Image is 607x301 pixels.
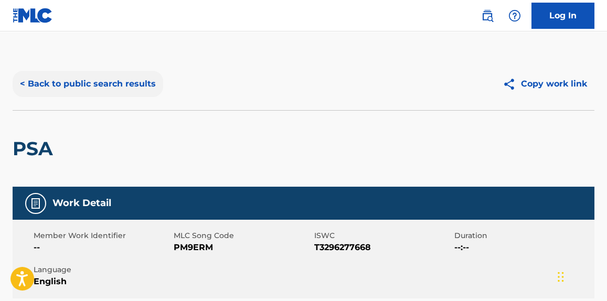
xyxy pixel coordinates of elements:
[174,241,311,254] span: PM9ERM
[29,197,42,210] img: Work Detail
[558,261,564,293] div: Drag
[454,230,592,241] span: Duration
[174,230,311,241] span: MLC Song Code
[555,251,607,301] iframe: Chat Widget
[34,264,171,275] span: Language
[13,137,58,160] h2: PSA
[34,241,171,254] span: --
[477,5,498,26] a: Public Search
[481,9,494,22] img: search
[504,5,525,26] div: Help
[13,71,163,97] button: < Back to public search results
[508,9,521,22] img: help
[314,230,452,241] span: ISWC
[503,78,521,91] img: Copy work link
[495,71,594,97] button: Copy work link
[34,230,171,241] span: Member Work Identifier
[13,8,53,23] img: MLC Logo
[34,275,171,288] span: English
[531,3,594,29] a: Log In
[314,241,452,254] span: T3296277668
[454,241,592,254] span: --:--
[52,197,111,209] h5: Work Detail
